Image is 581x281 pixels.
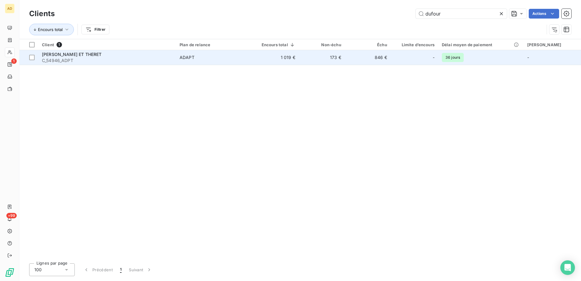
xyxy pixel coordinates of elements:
span: Client [42,42,54,47]
span: 1 [57,42,62,47]
td: 173 € [299,50,345,65]
span: [PERSON_NAME] ET THERET [42,52,101,57]
div: Open Intercom Messenger [560,260,575,275]
span: 100 [34,267,42,273]
h3: Clients [29,8,55,19]
img: Logo LeanPay [5,268,15,277]
div: Délai moyen de paiement [442,42,520,47]
div: Plan de relance [180,42,247,47]
td: 846 € [345,50,391,65]
span: 36 jours [442,53,464,62]
input: Rechercher [416,9,507,19]
span: C_54946_ADPT [42,57,172,64]
div: Encours total [254,42,295,47]
button: Suivant [125,263,156,276]
button: Encours total [29,24,74,35]
span: - [527,55,529,60]
span: 1 [120,267,122,273]
button: Filtrer [81,25,109,34]
span: - [433,54,435,61]
div: AD [5,4,15,13]
button: Précédent [80,263,116,276]
div: Échu [349,42,387,47]
button: Actions [529,9,559,19]
button: 1 [116,263,125,276]
span: +99 [6,213,17,218]
span: Encours total [38,27,63,32]
div: [PERSON_NAME] [527,42,577,47]
div: Limite d’encours [394,42,435,47]
div: Non-échu [303,42,341,47]
div: ADAPT [180,54,194,61]
td: 1 019 € [250,50,299,65]
span: 1 [11,58,17,64]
